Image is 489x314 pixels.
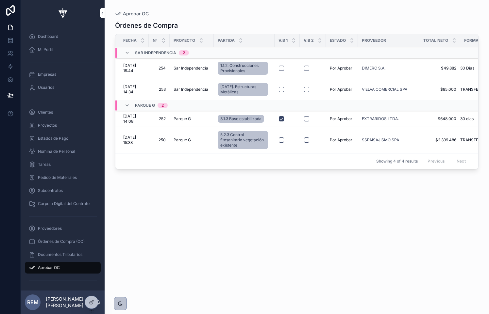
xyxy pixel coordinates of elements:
a: DIMERC S.A. [362,66,385,71]
a: Órdenes de Compra (OC) [25,236,101,247]
a: [DATE]. Estructuras Metálicas [218,83,268,96]
span: Showing 4 of 4 results [376,159,418,164]
a: SSPAISAJISMO SPA [362,137,399,143]
a: $85.000 [415,87,456,92]
span: Subcontratos [38,188,63,193]
span: Proveedor [362,38,386,43]
a: Mi Perfil [25,44,101,55]
span: Por Aprobar [330,66,352,71]
a: Por Aprobar [330,116,354,121]
span: Empresas [38,72,56,77]
a: Proyectos [25,119,101,131]
span: N° [153,38,158,43]
a: EXTRARIDOS LTDA. [362,116,407,121]
div: scrollable content [21,26,105,290]
span: Proveedores [38,226,62,231]
a: VIELVA COMERCIAL SPA [362,87,407,92]
a: Sar Independencia [174,66,210,71]
a: SSPAISAJISMO SPA [362,137,407,143]
a: 253 [153,87,166,92]
div: 2 [183,50,185,55]
span: Aprobar OC [123,10,149,17]
span: [DATE] 15:44 [123,63,145,73]
a: $648.000 [415,116,456,121]
span: Carpeta Digital del Contrato [38,201,90,206]
div: 2 [161,103,164,108]
p: [PERSON_NAME] [PERSON_NAME] [46,296,95,309]
span: 5.2.3 Control fitosanitario vegetación existente [220,132,265,148]
a: Dashboard [25,31,101,42]
span: Sar Independencia [174,66,208,71]
a: Documentos Tributarios [25,249,101,260]
a: 1.1.2. Construcciones Provisionales [218,60,271,76]
a: Clientes [25,106,101,118]
a: $49.882 [415,66,456,71]
span: [DATE]. Estructuras Metálicas [220,84,265,95]
span: 3.1.3 Base estabilizada [220,116,261,121]
span: REM [27,298,39,306]
span: Parque G [174,137,191,143]
span: V.B 2 [304,38,314,43]
a: Nomina de Personal [25,146,101,157]
a: [DATE]. Estructuras Metálicas [218,82,271,97]
span: Pedido de Materiales [38,175,77,180]
span: Partida [218,38,235,43]
a: Por Aprobar [330,87,354,92]
a: [DATE] 14:08 [123,114,145,124]
a: 1.1.2. Construcciones Provisionales [218,62,268,75]
a: Empresas [25,69,101,80]
span: Estado [330,38,346,43]
span: Por Aprobar [330,137,352,143]
span: Documentos Tributarios [38,252,82,257]
span: V.B 1 [278,38,288,43]
a: Pedido de Materiales [25,172,101,183]
a: Carpeta Digital del Contrato [25,198,101,210]
a: Sar Independencia [174,87,210,92]
span: Sar Independencia [174,87,208,92]
a: 254 [153,66,166,71]
span: 30 Dias [460,66,474,71]
a: Parque G [174,137,210,143]
span: Total Neto [423,38,448,43]
span: Por Aprobar [330,87,352,92]
span: Nomina de Personal [38,149,75,154]
span: Estados de Pago [38,136,68,141]
span: Proyecto [174,38,195,43]
span: Por Aprobar [330,116,352,121]
span: Aprobar OC [38,265,60,270]
span: Sar Independencia [135,50,176,55]
a: 5.2.3 Control fitosanitario vegetación existente [218,131,268,149]
span: Fecha [123,38,137,43]
a: Tareas [25,159,101,170]
a: $2.339.486 [415,137,456,143]
a: Por Aprobar [330,66,354,71]
span: Órdenes de Compra (OC) [38,239,85,244]
span: Dashboard [38,34,58,39]
span: Tareas [38,162,51,167]
span: Proyectos [38,123,57,128]
a: 252 [153,116,166,121]
a: 3.1.3 Base estabilizada [218,114,271,124]
a: EXTRARIDOS LTDA. [362,116,399,121]
a: 250 [153,137,166,143]
h1: Órdenes de Compra [115,21,178,30]
span: Mi Perfil [38,47,53,52]
a: [DATE] 14:34 [123,84,145,95]
a: Parque G [174,116,210,121]
a: Estados de Pago [25,133,101,144]
a: Subcontratos [25,185,101,196]
a: 5.2.3 Control fitosanitario vegetación existente [218,130,271,150]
